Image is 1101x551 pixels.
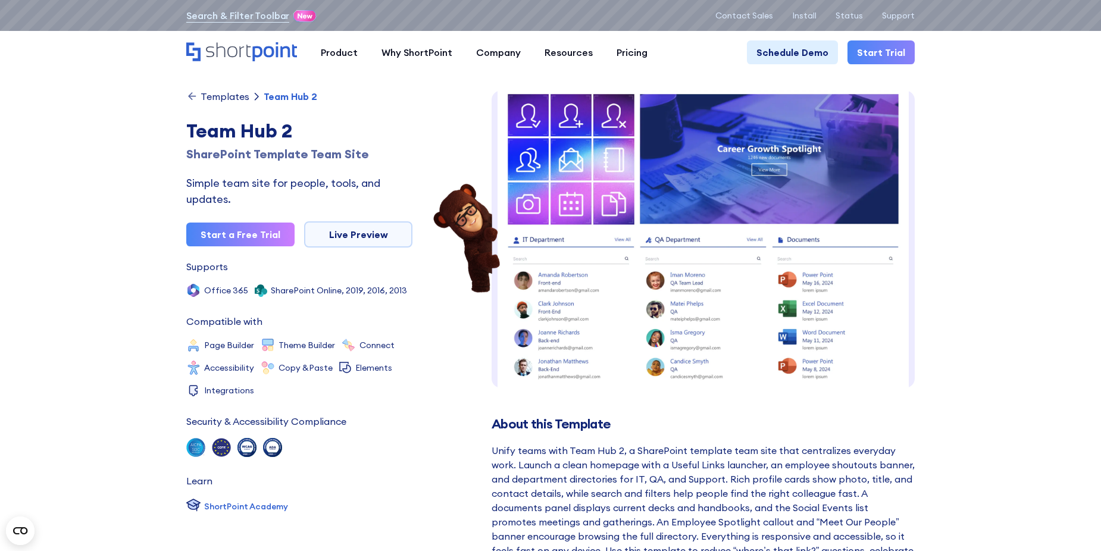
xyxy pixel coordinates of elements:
[264,92,317,101] div: Team Hub 2
[186,317,262,326] div: Compatible with
[186,223,295,246] a: Start a Free Trial
[279,364,333,372] div: Copy &Paste
[186,175,412,207] div: Simple team site for people, tools, and updates.
[186,262,228,271] div: Supports
[204,286,248,295] div: Office 365
[370,40,464,64] a: Why ShortPoint
[186,8,289,23] a: Search & Filter Toolbar
[715,11,773,20] a: Contact Sales
[186,417,346,426] div: Security & Accessibility Compliance
[271,286,407,295] div: SharePoint Online, 2019, 2016, 2013
[204,500,288,513] div: ShortPoint Academy
[882,11,915,20] a: Support
[464,40,533,64] a: Company
[186,497,288,515] a: ShortPoint Academy
[204,364,254,372] div: Accessibility
[309,40,370,64] a: Product
[476,45,521,60] div: Company
[6,516,35,545] button: Open CMP widget
[186,476,212,486] div: Learn
[186,145,412,163] div: SharePoint Template Team Site
[836,11,863,20] a: Status
[381,45,452,60] div: Why ShortPoint
[545,45,593,60] div: Resources
[186,117,412,145] div: Team Hub 2
[279,341,335,349] div: Theme Builder
[204,341,254,349] div: Page Builder
[201,92,249,101] div: Templates
[605,40,659,64] a: Pricing
[186,42,297,62] a: Home
[792,11,817,20] a: Install
[186,90,249,102] a: Templates
[492,417,915,431] h2: About this Template
[321,45,358,60] div: Product
[533,40,605,64] a: Resources
[186,438,205,457] img: soc 2
[359,341,395,349] div: Connect
[747,40,838,64] a: Schedule Demo
[204,386,254,395] div: Integrations
[304,221,412,248] a: Live Preview
[847,40,915,64] a: Start Trial
[355,364,392,372] div: Elements
[617,45,648,60] div: Pricing
[1041,494,1101,551] iframe: Chat Widget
